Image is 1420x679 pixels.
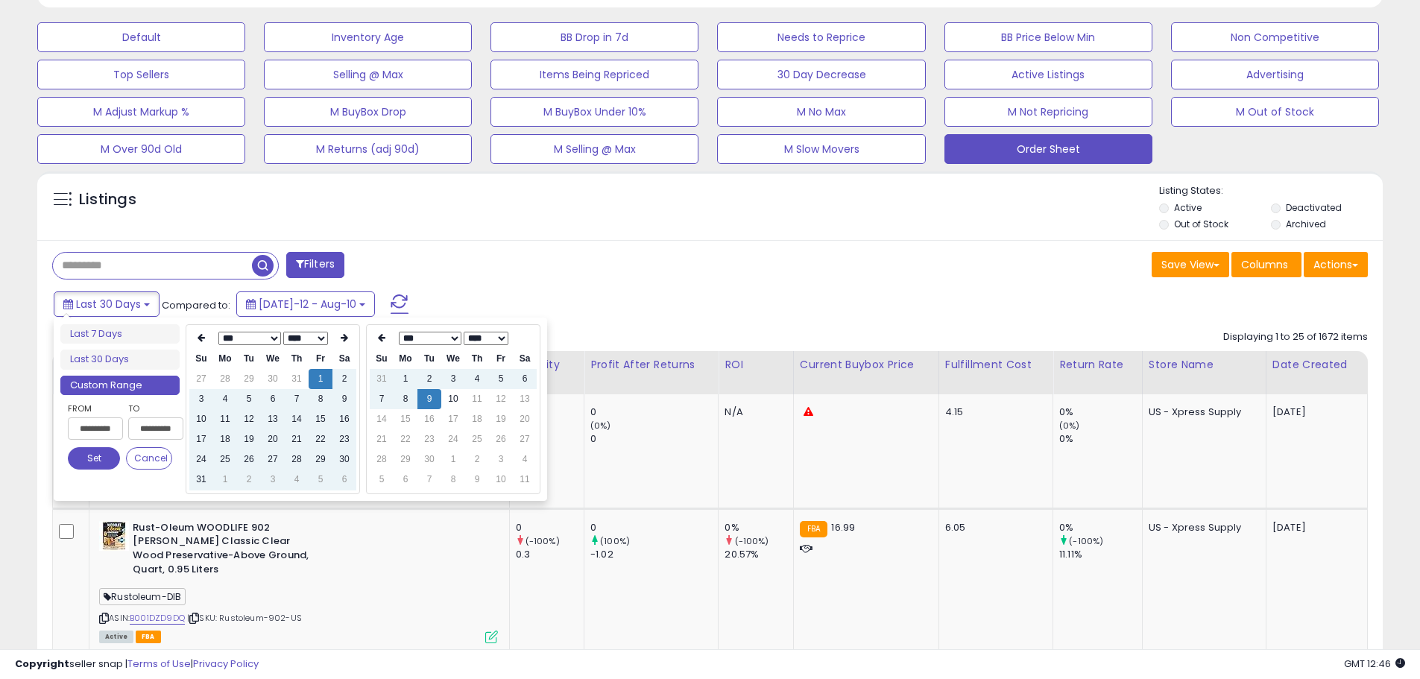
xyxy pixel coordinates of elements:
div: 11.11% [1059,548,1142,561]
td: 9 [417,389,441,409]
td: 31 [370,369,394,389]
td: 3 [489,449,513,470]
div: Return Rate [1059,357,1136,373]
button: Order Sheet [944,134,1152,164]
a: Terms of Use [127,657,191,671]
button: Inventory Age [264,22,472,52]
td: 9 [465,470,489,490]
button: M BuyBox Under 10% [490,97,698,127]
button: Items Being Repriced [490,60,698,89]
td: 6 [332,470,356,490]
td: 5 [489,369,513,389]
small: (-100%) [735,535,769,547]
td: 31 [285,369,309,389]
td: 24 [441,429,465,449]
td: 5 [370,470,394,490]
div: Store Name [1149,357,1260,373]
td: 30 [261,369,285,389]
label: Archived [1286,218,1326,230]
td: 26 [489,429,513,449]
td: 29 [394,449,417,470]
img: 51UrZ9H-U5L._SL40_.jpg [99,521,129,551]
td: 7 [417,470,441,490]
td: 23 [332,429,356,449]
button: M Adjust Markup % [37,97,245,127]
td: 27 [513,429,537,449]
label: Out of Stock [1174,218,1228,230]
td: 27 [261,449,285,470]
td: 12 [489,389,513,409]
td: 30 [417,449,441,470]
td: 29 [237,369,261,389]
td: 16 [332,409,356,429]
button: M Returns (adj 90d) [264,134,472,164]
td: 21 [285,429,309,449]
td: 4 [513,449,537,470]
td: 9 [332,389,356,409]
div: Displaying 1 to 25 of 1672 items [1223,330,1368,344]
td: 2 [332,369,356,389]
td: 22 [309,429,332,449]
td: 21 [370,429,394,449]
a: B001DZD9DQ [130,612,185,625]
th: Fr [489,349,513,369]
td: 8 [309,389,332,409]
div: 0 [516,432,584,446]
div: seller snap | | [15,657,259,672]
div: 0.3 [516,548,584,561]
button: Advertising [1171,60,1379,89]
button: M Slow Movers [717,134,925,164]
td: 28 [285,449,309,470]
td: 1 [309,369,332,389]
td: 13 [513,389,537,409]
td: 3 [189,389,213,409]
td: 20 [261,429,285,449]
div: 4.15 [945,405,1041,419]
button: M No Max [717,97,925,127]
td: 8 [441,470,465,490]
label: From [68,401,120,416]
td: 10 [441,389,465,409]
td: 24 [189,449,213,470]
th: Su [189,349,213,369]
td: 26 [237,449,261,470]
th: Tu [237,349,261,369]
td: 3 [441,369,465,389]
li: Custom Range [60,376,180,396]
td: 12 [237,409,261,429]
div: ASIN: [99,521,497,642]
td: 11 [465,389,489,409]
div: 0 [516,521,584,534]
a: Privacy Policy [193,657,259,671]
th: Mo [394,349,417,369]
td: 6 [394,470,417,490]
td: 6 [261,389,285,409]
th: Sa [332,349,356,369]
div: Fulfillment Cost [945,357,1047,373]
button: Top Sellers [37,60,245,89]
th: Th [465,349,489,369]
small: (-100%) [1069,535,1103,547]
td: 5 [309,470,332,490]
button: M Over 90d Old [37,134,245,164]
td: 2 [417,369,441,389]
td: 28 [213,369,237,389]
td: 13 [261,409,285,429]
button: BB Drop in 7d [490,22,698,52]
td: 10 [489,470,513,490]
label: Deactivated [1286,201,1342,214]
div: Profit After Returns [590,357,712,373]
td: 20 [513,409,537,429]
small: (100%) [600,535,630,547]
td: 18 [213,429,237,449]
button: Save View [1152,252,1229,277]
td: 28 [370,449,394,470]
button: M BuyBox Drop [264,97,472,127]
td: 11 [213,409,237,429]
td: 19 [237,429,261,449]
td: 23 [417,429,441,449]
td: 11 [513,470,537,490]
td: 7 [370,389,394,409]
td: 27 [189,369,213,389]
button: 30 Day Decrease [717,60,925,89]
